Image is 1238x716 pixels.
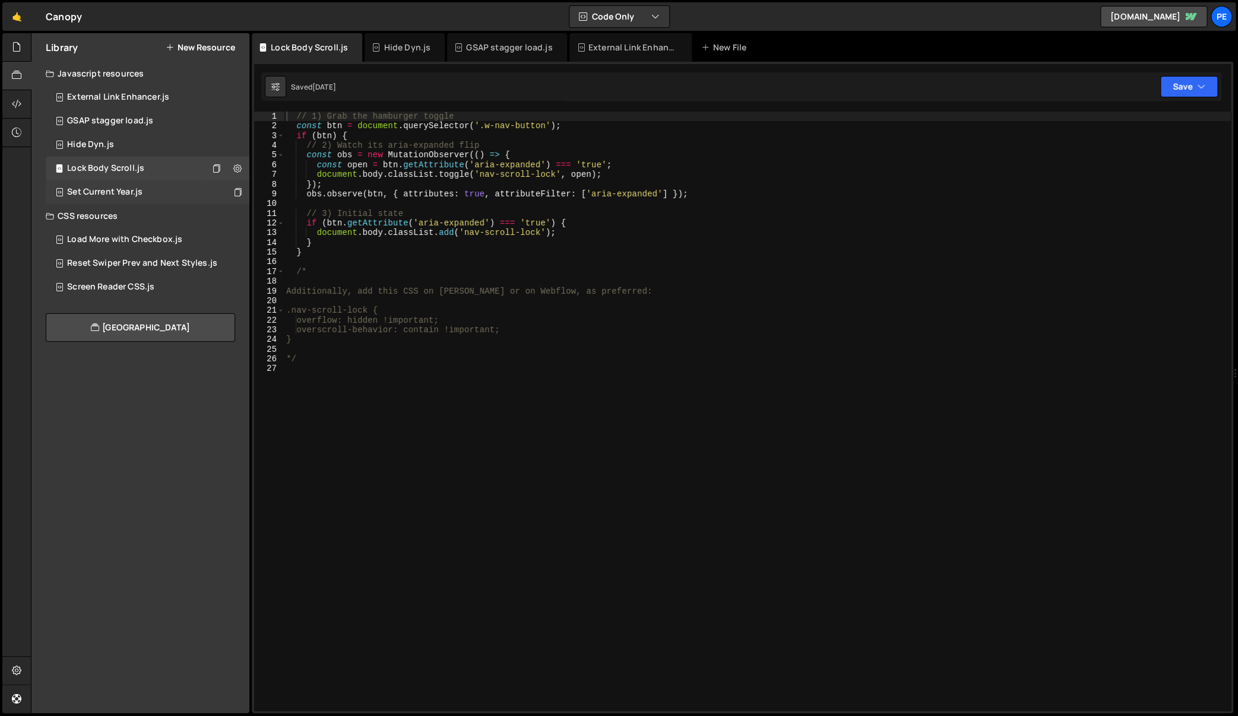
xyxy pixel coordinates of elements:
[1160,76,1218,97] button: Save
[254,112,284,121] div: 1
[67,163,144,174] div: Lock Body Scroll.js
[254,238,284,247] div: 14
[46,275,249,299] div: 9980/37315.css
[67,116,153,126] div: GSAP stagger load.js
[384,42,430,53] div: Hide Dyn.js
[254,364,284,373] div: 27
[254,257,284,266] div: 16
[67,92,169,103] div: External Link Enhancer.js
[254,141,284,150] div: 4
[254,335,284,344] div: 24
[312,82,336,92] div: [DATE]
[254,180,284,189] div: 8
[254,354,284,364] div: 26
[254,247,284,257] div: 15
[46,180,249,204] div: 9980/33519.js
[2,2,31,31] a: 🤙
[31,204,249,228] div: CSS resources
[31,62,249,85] div: Javascript resources
[254,316,284,325] div: 22
[46,85,249,109] div: 9980/36804.js
[466,42,552,53] div: GSAP stagger load.js
[46,157,249,180] div: 9980/38652.js
[67,139,114,150] div: Hide Dyn.js
[46,109,249,133] div: 9980/36840.js
[254,287,284,296] div: 19
[166,43,235,52] button: New Resource
[588,42,677,53] div: External Link Enhancer.js
[254,276,284,286] div: 18
[46,41,78,54] h2: Library
[569,6,669,27] button: Code Only
[254,121,284,131] div: 2
[67,234,182,245] div: Load More with Checkbox.js
[254,131,284,141] div: 3
[67,258,217,269] div: Reset Swiper Prev and Next Styles.js
[254,189,284,199] div: 9
[254,267,284,276] div: 17
[46,228,249,252] div: 9980/33521.css
[46,313,235,342] a: [GEOGRAPHIC_DATA]
[254,170,284,179] div: 7
[46,252,249,275] div: 9980/33522.css
[254,228,284,237] div: 13
[254,160,284,170] div: 6
[271,42,348,53] div: Lock Body Scroll.js
[254,209,284,218] div: 11
[291,82,336,92] div: Saved
[46,9,82,24] div: Canopy
[67,187,143,198] div: Set Current Year.js
[254,199,284,208] div: 10
[46,133,249,157] div: 9980/33518.js
[701,42,751,53] div: New File
[254,325,284,335] div: 23
[67,282,154,292] div: Screen Reader CSS.js
[254,150,284,160] div: 5
[254,296,284,306] div: 20
[254,345,284,354] div: 25
[254,306,284,315] div: 21
[1100,6,1207,27] a: [DOMAIN_NAME]
[1211,6,1232,27] a: Pe
[254,218,284,228] div: 12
